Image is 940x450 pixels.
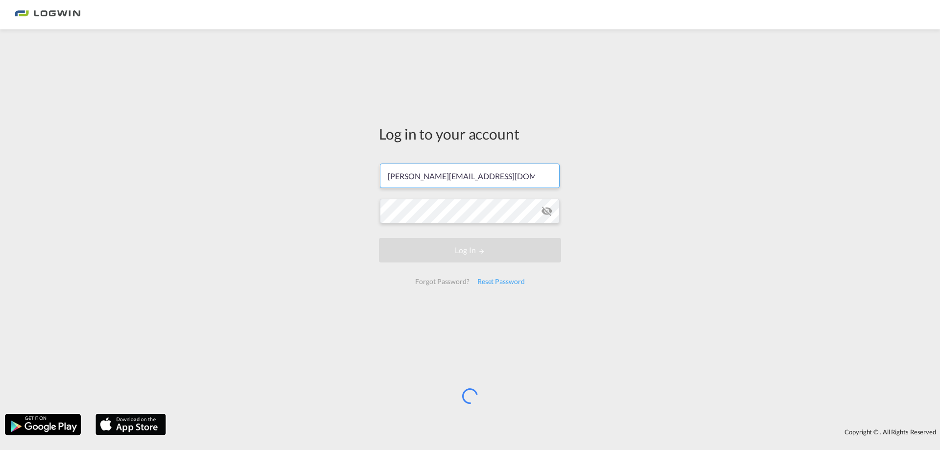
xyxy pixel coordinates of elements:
[94,413,167,436] img: apple.png
[473,273,529,290] div: Reset Password
[411,273,473,290] div: Forgot Password?
[4,413,82,436] img: google.png
[380,164,560,188] input: Enter email/phone number
[15,4,81,26] img: bc73a0e0d8c111efacd525e4c8ad7d32.png
[171,424,940,440] div: Copyright © . All Rights Reserved
[379,123,561,144] div: Log in to your account
[379,238,561,262] button: LOGIN
[541,205,553,217] md-icon: icon-eye-off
